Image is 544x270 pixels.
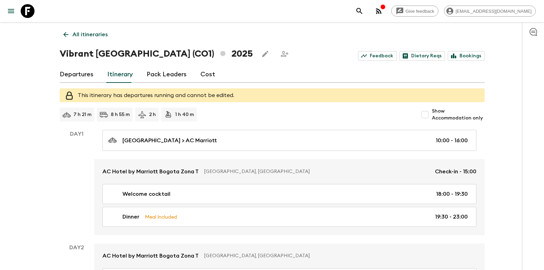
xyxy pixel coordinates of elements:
[435,213,468,221] p: 19:30 - 23:00
[435,167,476,176] p: Check-in - 15:00
[72,30,108,39] p: All itineraries
[102,207,476,227] a: DinnerMeal Included19:30 - 23:00
[60,66,93,83] a: Departures
[102,130,476,151] a: [GEOGRAPHIC_DATA] > AC Marriott10:00 - 16:00
[278,47,291,61] span: Share this itinerary
[353,4,366,18] button: search adventures
[73,111,91,118] p: 7 h 21 m
[444,6,536,17] div: [EMAIL_ADDRESS][DOMAIN_NAME]
[145,213,177,221] p: Meal Included
[399,51,445,61] a: Dietary Reqs
[391,6,438,17] a: Give feedback
[60,28,111,41] a: All itineraries
[102,252,199,260] p: AC Hotel by Marriott Bogota Zona T
[60,243,94,252] p: Day 2
[258,47,272,61] button: Edit this itinerary
[122,213,139,221] p: Dinner
[122,190,170,198] p: Welcome cocktail
[436,190,468,198] p: 18:00 - 19:30
[60,47,253,61] h1: Vibrant [GEOGRAPHIC_DATA] (CO1) 2025
[402,9,438,14] span: Give feedback
[4,4,18,18] button: menu
[175,111,194,118] p: 1 h 40 m
[102,184,476,204] a: Welcome cocktail18:00 - 19:30
[436,136,468,145] p: 10:00 - 16:00
[432,108,484,122] span: Show Accommodation only
[448,51,485,61] a: Bookings
[94,243,485,268] a: AC Hotel by Marriott Bogota Zona T[GEOGRAPHIC_DATA], [GEOGRAPHIC_DATA]
[204,168,429,175] p: [GEOGRAPHIC_DATA], [GEOGRAPHIC_DATA]
[122,136,217,145] p: [GEOGRAPHIC_DATA] > AC Marriott
[204,252,471,259] p: [GEOGRAPHIC_DATA], [GEOGRAPHIC_DATA]
[107,66,133,83] a: Itinerary
[452,9,535,14] span: [EMAIL_ADDRESS][DOMAIN_NAME]
[149,111,156,118] p: 2 h
[94,159,485,184] a: AC Hotel by Marriott Bogota Zona T[GEOGRAPHIC_DATA], [GEOGRAPHIC_DATA]Check-in - 15:00
[147,66,187,83] a: Pack Leaders
[200,66,215,83] a: Cost
[102,167,199,176] p: AC Hotel by Marriott Bogota Zona T
[78,93,234,98] span: This itinerary has departures running and cannot be edited.
[111,111,130,118] p: 8 h 55 m
[60,130,94,138] p: Day 1
[358,51,397,61] a: Feedback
